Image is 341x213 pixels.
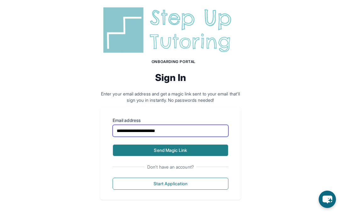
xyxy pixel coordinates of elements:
[319,191,336,208] button: chat-button
[145,164,196,170] span: Don't have an account?
[100,72,241,83] h2: Sign In
[100,5,241,55] img: Step Up Tutoring horizontal logo
[113,117,228,124] label: Email address
[106,59,241,64] h1: Onboarding Portal
[113,178,228,190] button: Start Application
[113,144,228,156] button: Send Magic Link
[100,91,241,103] p: Enter your email address and get a magic link sent to your email that'll sign you in instantly. N...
